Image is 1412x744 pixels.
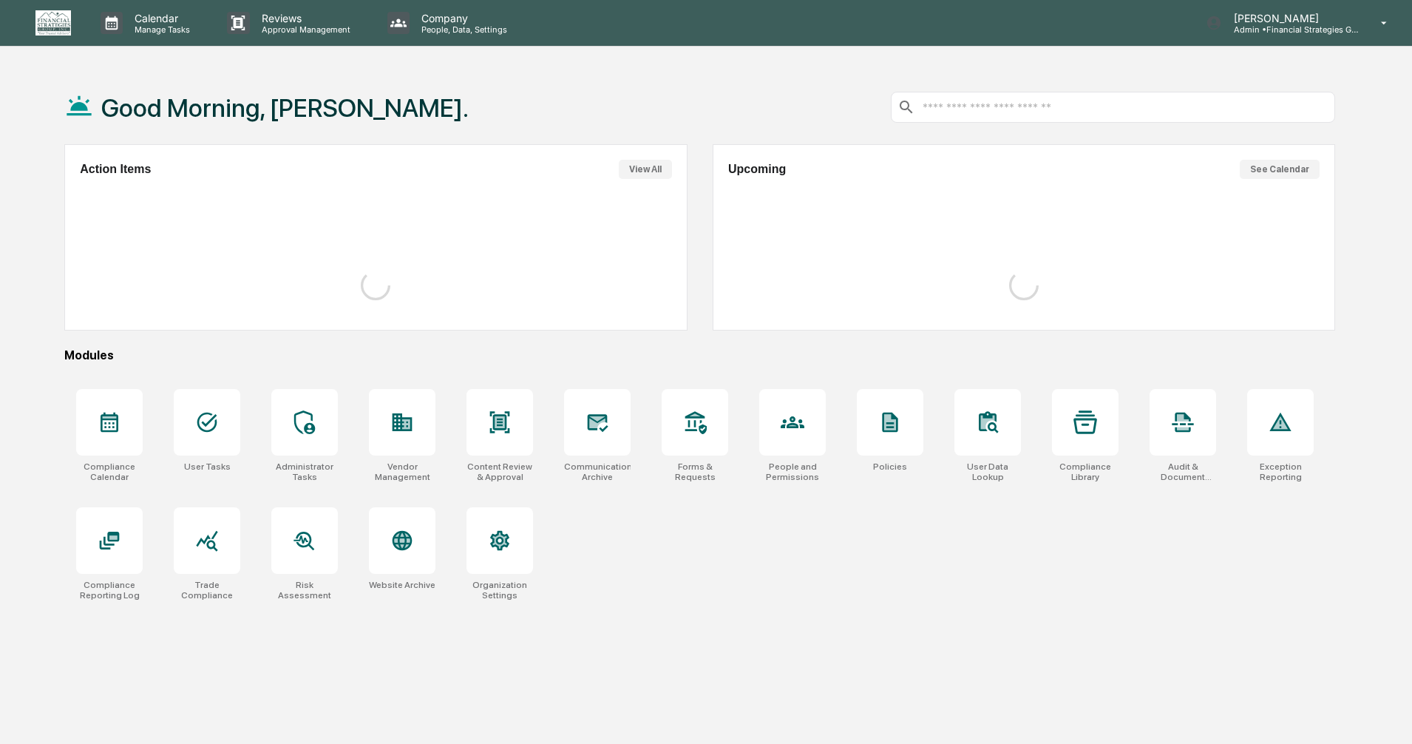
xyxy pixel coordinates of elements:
[564,461,631,482] div: Communications Archive
[466,461,533,482] div: Content Review & Approval
[369,461,435,482] div: Vendor Management
[1240,160,1320,179] button: See Calendar
[1247,461,1314,482] div: Exception Reporting
[64,348,1335,362] div: Modules
[1222,12,1360,24] p: [PERSON_NAME]
[369,580,435,590] div: Website Archive
[250,24,358,35] p: Approval Management
[184,461,231,472] div: User Tasks
[271,580,338,601] div: Risk Assessment
[466,580,533,601] div: Organization Settings
[662,461,728,482] div: Forms & Requests
[619,160,672,179] button: View All
[1222,24,1360,35] p: Admin • Financial Strategies Group (FSG)
[35,10,71,35] img: logo
[174,580,240,601] div: Trade Compliance
[728,163,786,176] h2: Upcoming
[123,12,197,24] p: Calendar
[271,461,338,482] div: Administrator Tasks
[76,580,143,601] div: Compliance Reporting Log
[123,24,197,35] p: Manage Tasks
[1052,461,1119,482] div: Compliance Library
[954,461,1021,482] div: User Data Lookup
[410,24,515,35] p: People, Data, Settings
[873,461,907,472] div: Policies
[250,12,358,24] p: Reviews
[76,461,143,482] div: Compliance Calendar
[1150,461,1216,482] div: Audit & Document Logs
[410,12,515,24] p: Company
[80,163,151,176] h2: Action Items
[759,461,826,482] div: People and Permissions
[101,93,469,123] h1: Good Morning, [PERSON_NAME].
